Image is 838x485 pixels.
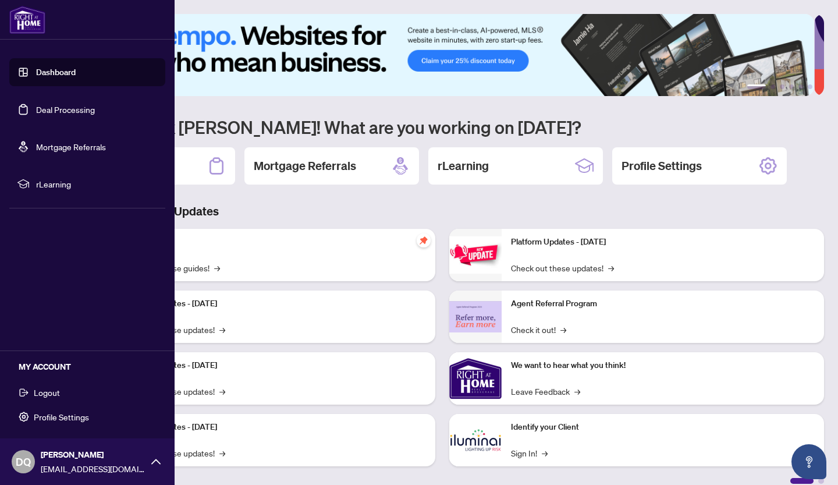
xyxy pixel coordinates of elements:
span: → [574,385,580,398]
a: Check it out!→ [511,323,566,336]
button: 1 [747,84,766,89]
p: We want to hear what you think! [511,359,815,372]
span: DQ [16,454,31,470]
a: Deal Processing [36,104,95,115]
p: Platform Updates - [DATE] [122,298,426,310]
span: → [219,385,225,398]
button: Profile Settings [9,407,165,427]
a: Check out these updates!→ [511,261,614,274]
button: 4 [789,84,794,89]
h2: Profile Settings [622,158,702,174]
p: Platform Updates - [DATE] [511,236,815,249]
button: 6 [808,84,812,89]
p: Platform Updates - [DATE] [122,421,426,434]
a: Leave Feedback→ [511,385,580,398]
span: [EMAIL_ADDRESS][DOMAIN_NAME] [41,462,145,475]
p: Agent Referral Program [511,298,815,310]
h2: Mortgage Referrals [254,158,356,174]
span: → [219,447,225,459]
span: → [214,261,220,274]
p: Self-Help [122,236,426,249]
h1: Welcome back [PERSON_NAME]! What are you working on [DATE]? [61,116,824,138]
span: → [608,261,614,274]
a: Sign In!→ [511,447,548,459]
span: [PERSON_NAME] [41,448,145,461]
h2: rLearning [438,158,489,174]
span: Logout [34,383,60,402]
span: Profile Settings [34,408,89,426]
a: Dashboard [36,67,76,77]
a: Mortgage Referrals [36,141,106,152]
button: 5 [798,84,803,89]
h3: Brokerage & Industry Updates [61,203,824,220]
span: → [542,447,548,459]
p: Platform Updates - [DATE] [122,359,426,372]
button: Logout [9,383,165,402]
button: 2 [770,84,775,89]
button: Open asap [791,444,826,479]
span: pushpin [417,233,431,247]
img: Agent Referral Program [449,301,502,333]
span: → [560,323,566,336]
img: logo [9,6,45,34]
span: → [219,323,225,336]
button: 3 [780,84,784,89]
p: Identify your Client [511,421,815,434]
img: Identify your Client [449,414,502,466]
img: Slide 0 [61,14,814,96]
img: We want to hear what you think! [449,352,502,405]
h5: MY ACCOUNT [19,360,165,373]
span: rLearning [36,178,157,190]
img: Platform Updates - June 23, 2025 [449,236,502,273]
